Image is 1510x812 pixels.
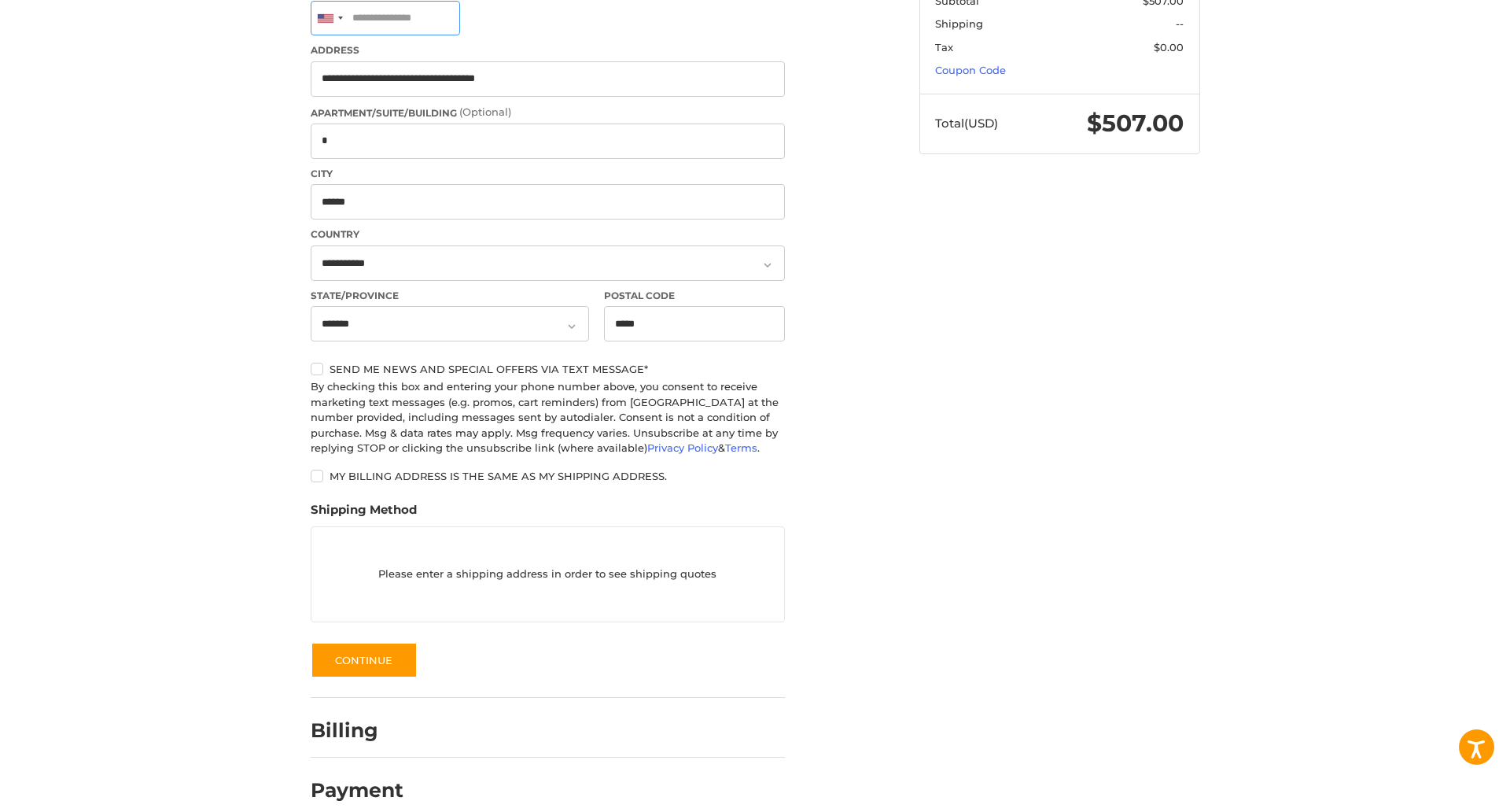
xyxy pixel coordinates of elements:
[311,363,785,375] label: Send me news and special offers via text message*
[604,289,785,303] label: Postal Code
[311,778,403,803] h2: Payment
[1154,41,1184,54] span: $0.00
[935,41,953,54] span: Tax
[935,116,998,131] span: Total (USD)
[311,105,785,120] label: Apartment/Suite/Building
[311,642,418,678] button: Continue
[1176,17,1184,30] span: --
[647,441,718,454] a: Privacy Policy
[311,43,785,57] label: Address
[935,64,1006,76] a: Coupon Code
[311,718,403,743] h2: Billing
[311,289,589,303] label: State/Province
[459,105,511,118] small: (Optional)
[311,470,785,482] label: My billing address is the same as my shipping address.
[935,17,983,30] span: Shipping
[311,559,784,590] p: Please enter a shipping address in order to see shipping quotes
[311,2,348,35] div: United States: +1
[311,501,417,526] legend: Shipping Method
[725,441,757,454] a: Terms
[1087,109,1184,138] span: $507.00
[311,227,785,242] label: Country
[311,167,785,181] label: City
[311,379,785,456] div: By checking this box and entering your phone number above, you consent to receive marketing text ...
